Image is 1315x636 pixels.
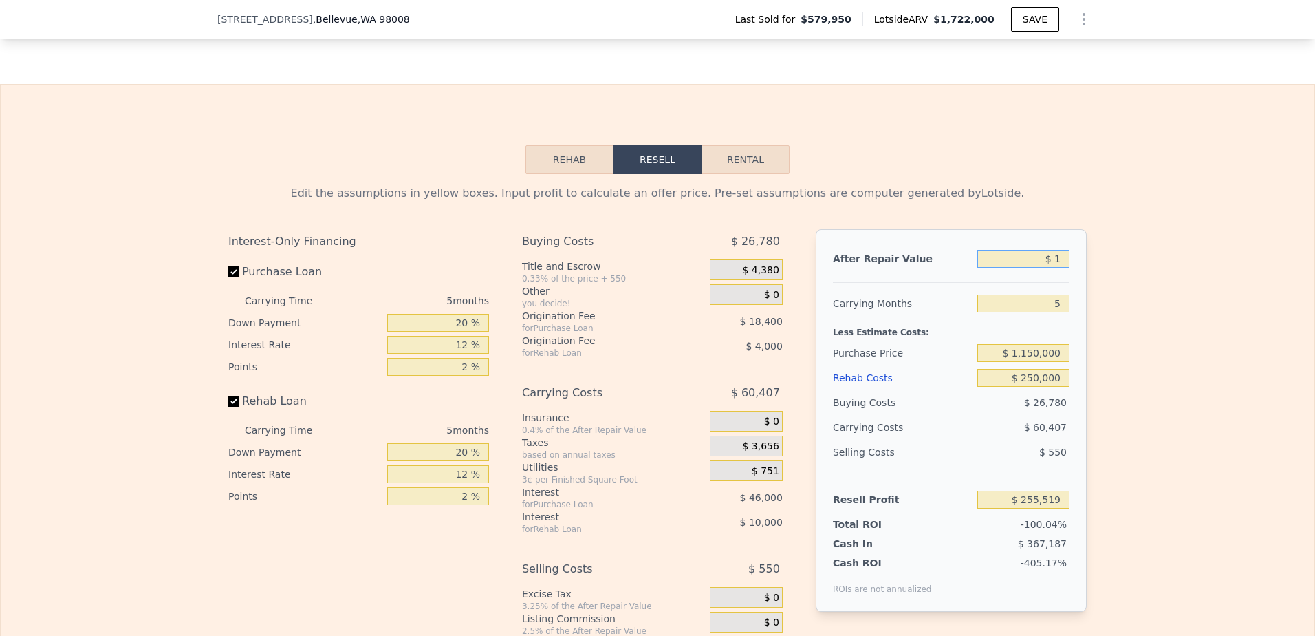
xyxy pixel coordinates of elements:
div: Purchase Price [833,341,972,365]
button: Rental [702,145,790,174]
div: 0.4% of the After Repair Value [522,425,704,436]
span: $ 60,407 [731,381,780,405]
div: Carrying Costs [833,415,919,440]
span: -405.17% [1021,558,1067,569]
span: $ 550 [1039,447,1067,458]
span: $ 18,400 [740,316,783,327]
span: $1,722,000 [933,14,995,25]
span: $ 751 [752,465,779,478]
div: Points [228,485,382,507]
div: for Purchase Loan [522,499,675,510]
span: $ 4,380 [742,264,779,277]
div: Selling Costs [833,440,972,465]
div: for Rehab Loan [522,348,675,359]
span: $ 26,780 [731,229,780,254]
div: based on annual taxes [522,449,704,460]
button: Rehab [525,145,613,174]
div: After Repair Value [833,246,972,271]
span: , Bellevue [313,12,410,26]
div: Interest [522,485,675,499]
button: Resell [613,145,702,174]
div: Insurance [522,411,704,425]
div: you decide! [522,298,704,309]
label: Purchase Loan [228,259,382,284]
div: Utilities [522,460,704,474]
div: Carrying Months [833,291,972,316]
span: $ 0 [764,289,779,301]
div: for Purchase Loan [522,323,675,334]
div: 0.33% of the price + 550 [522,273,704,284]
div: Less Estimate Costs: [833,316,1069,341]
div: Rehab Costs [833,365,972,390]
div: Interest-Only Financing [228,229,489,254]
div: Listing Commission [522,612,704,626]
span: $ 60,407 [1024,422,1067,433]
div: Buying Costs [833,390,972,415]
div: Excise Tax [522,587,704,601]
div: Points [228,356,382,378]
div: ROIs are not annualized [833,570,932,595]
span: , WA 98008 [358,14,410,25]
span: $ 10,000 [740,517,783,528]
button: SAVE [1011,7,1059,32]
span: $ 0 [764,617,779,629]
div: Interest Rate [228,334,382,356]
span: Last Sold for [735,12,801,26]
div: 5 months [340,419,489,441]
span: Lotside ARV [874,12,933,26]
input: Rehab Loan [228,396,239,407]
div: Carrying Costs [522,381,675,405]
div: Interest Rate [228,463,382,485]
div: Cash ROI [833,556,932,570]
div: Interest [522,510,675,524]
div: Origination Fee [522,309,675,323]
span: $ 46,000 [740,492,783,503]
div: Taxes [522,436,704,449]
div: Title and Escrow [522,259,704,273]
div: 3¢ per Finished Square Foot [522,474,704,485]
span: $ 0 [764,416,779,428]
span: $579,950 [801,12,851,26]
div: Origination Fee [522,334,675,348]
span: [STREET_ADDRESS] [217,12,313,26]
div: Carrying Time [245,290,334,312]
span: -100.04% [1021,519,1067,530]
div: Resell Profit [833,487,972,512]
div: Carrying Time [245,419,334,441]
div: for Rehab Loan [522,524,675,535]
span: $ 3,656 [742,441,779,453]
span: $ 367,187 [1018,538,1067,549]
div: Cash In [833,537,919,551]
div: Total ROI [833,518,919,531]
div: 3.25% of the After Repair Value [522,601,704,612]
span: $ 550 [748,557,780,582]
div: Down Payment [228,312,382,334]
button: Show Options [1070,6,1098,33]
span: $ 4,000 [746,341,782,352]
span: $ 0 [764,592,779,604]
div: Edit the assumptions in yellow boxes. Input profit to calculate an offer price. Pre-set assumptio... [228,185,1087,202]
label: Rehab Loan [228,389,382,414]
div: Selling Costs [522,557,675,582]
div: 5 months [340,290,489,312]
span: $ 26,780 [1024,397,1067,408]
div: Down Payment [228,441,382,463]
div: Buying Costs [522,229,675,254]
input: Purchase Loan [228,266,239,277]
div: Other [522,284,704,298]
